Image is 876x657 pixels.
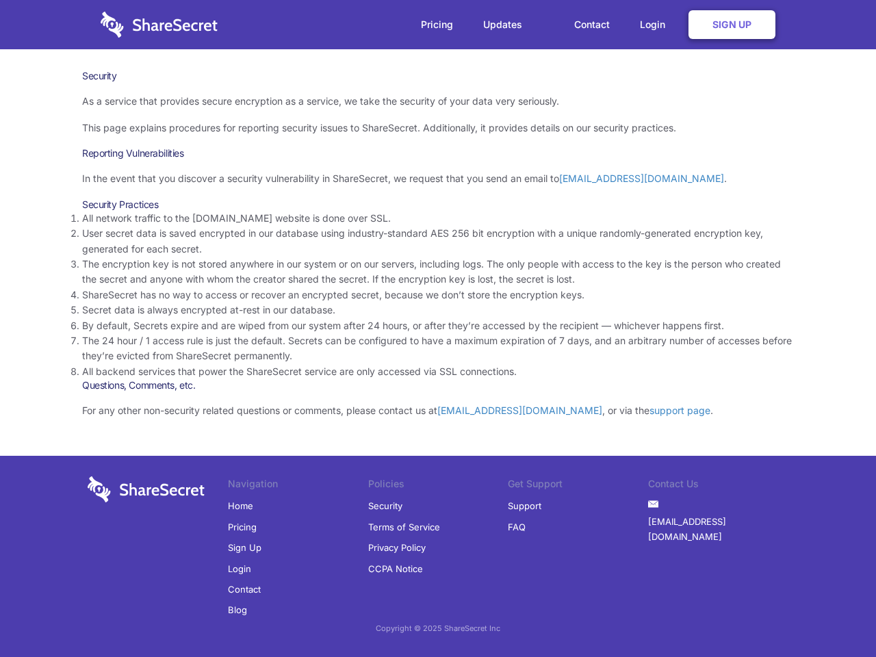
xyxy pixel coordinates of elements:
[82,94,794,109] p: As a service that provides secure encryption as a service, we take the security of your data very...
[228,558,251,579] a: Login
[508,495,541,516] a: Support
[508,517,526,537] a: FAQ
[228,600,247,620] a: Blog
[82,171,794,186] p: In the event that you discover a security vulnerability in ShareSecret, we request that you send ...
[368,495,402,516] a: Security
[101,12,218,38] img: logo-wordmark-white-trans-d4663122ce5f474addd5e946df7df03e33cb6a1c49d2221995e7729f52c070b2.svg
[82,257,794,287] li: The encryption key is not stored anywhere in our system or on our servers, including logs. The on...
[407,3,467,46] a: Pricing
[228,537,261,558] a: Sign Up
[82,70,794,82] h1: Security
[82,147,794,159] h3: Reporting Vulnerabilities
[368,517,440,537] a: Terms of Service
[508,476,648,495] li: Get Support
[437,404,602,416] a: [EMAIL_ADDRESS][DOMAIN_NAME]
[82,287,794,302] li: ShareSecret has no way to access or recover an encrypted secret, because we don’t store the encry...
[228,476,368,495] li: Navigation
[648,511,788,547] a: [EMAIL_ADDRESS][DOMAIN_NAME]
[559,172,724,184] a: [EMAIL_ADDRESS][DOMAIN_NAME]
[626,3,686,46] a: Login
[82,333,794,364] li: The 24 hour / 1 access rule is just the default. Secrets can be configured to have a maximum expi...
[368,476,508,495] li: Policies
[368,558,423,579] a: CCPA Notice
[82,302,794,318] li: Secret data is always encrypted at-rest in our database.
[82,318,794,333] li: By default, Secrets expire and are wiped from our system after 24 hours, or after they’re accesse...
[82,364,794,379] li: All backend services that power the ShareSecret service are only accessed via SSL connections.
[561,3,623,46] a: Contact
[82,120,794,136] p: This page explains procedures for reporting security issues to ShareSecret. Additionally, it prov...
[649,404,710,416] a: support page
[368,537,426,558] a: Privacy Policy
[228,579,261,600] a: Contact
[88,476,205,502] img: logo-wordmark-white-trans-d4663122ce5f474addd5e946df7df03e33cb6a1c49d2221995e7729f52c070b2.svg
[82,226,794,257] li: User secret data is saved encrypted in our database using industry-standard AES 256 bit encryptio...
[82,211,794,226] li: All network traffic to the [DOMAIN_NAME] website is done over SSL.
[82,379,794,391] h3: Questions, Comments, etc.
[228,517,257,537] a: Pricing
[688,10,775,39] a: Sign Up
[648,476,788,495] li: Contact Us
[228,495,253,516] a: Home
[82,403,794,418] p: For any other non-security related questions or comments, please contact us at , or via the .
[82,198,794,211] h3: Security Practices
